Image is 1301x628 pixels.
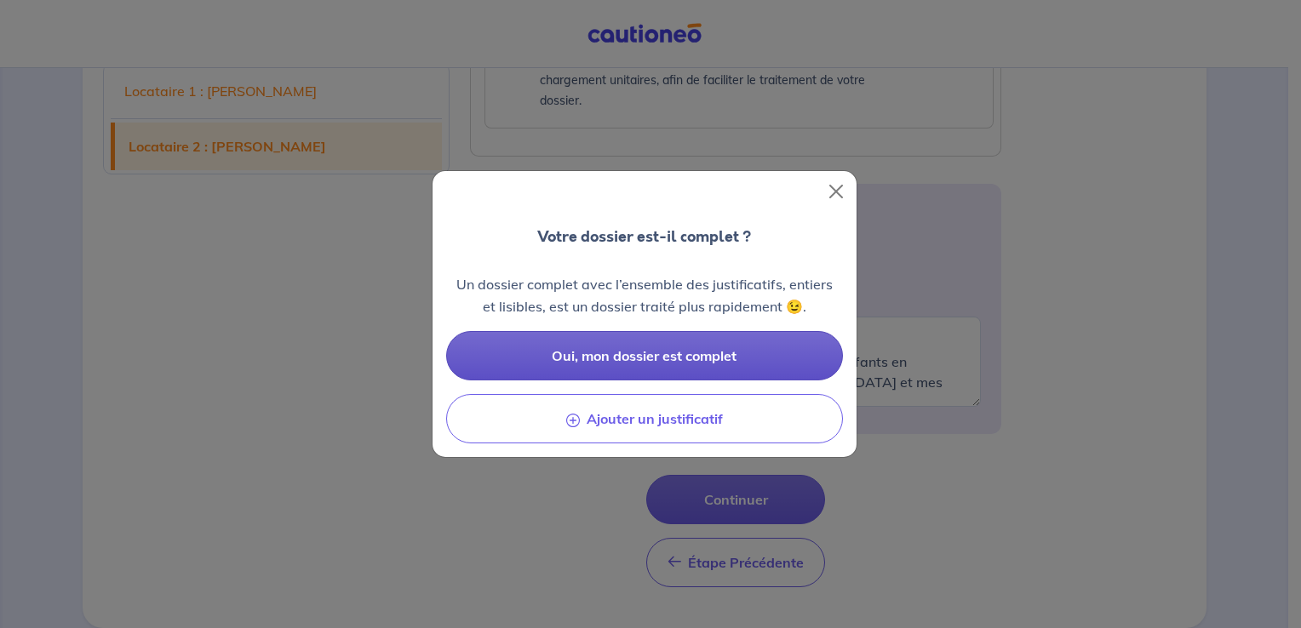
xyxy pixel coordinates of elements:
p: Votre dossier est-il complet ? [537,226,751,248]
button: Close [822,178,850,205]
p: Un dossier complet avec l’ensemble des justificatifs, entiers et lisibles, est un dossier traité ... [446,273,843,317]
button: Ajouter un justificatif [446,394,843,443]
span: Oui, mon dossier est complet [552,347,736,364]
span: Ajouter un justificatif [587,410,723,427]
button: Oui, mon dossier est complet [446,331,843,380]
